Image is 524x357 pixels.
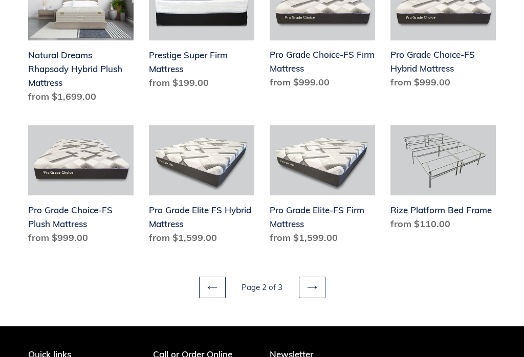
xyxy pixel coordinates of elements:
a: Rize Platform Bed Frame [390,125,496,235]
a: Pro Grade Choice-FS Plush Mattress [28,125,134,249]
li: Page 2 of 3 [228,282,297,294]
a: Pro Grade Elite-FS Firm Mattress [270,125,375,249]
a: Pro Grade Elite FS Hybrid Mattress [149,125,254,249]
